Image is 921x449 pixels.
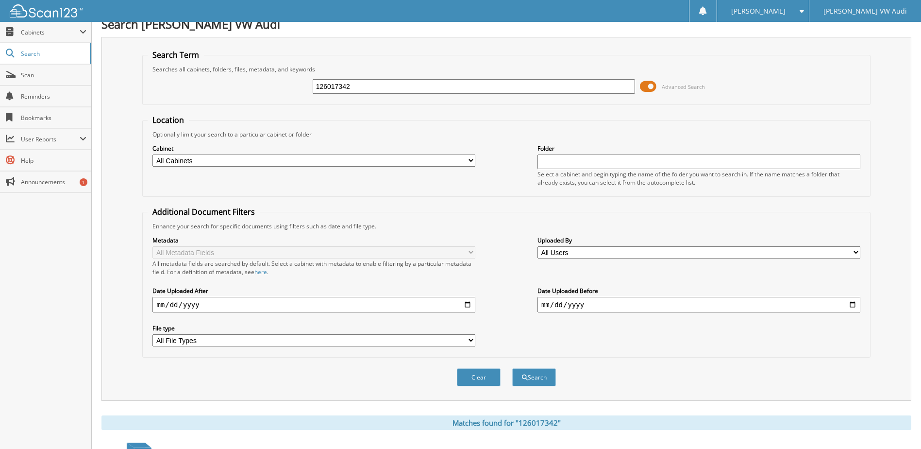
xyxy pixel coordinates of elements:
span: Reminders [21,92,86,101]
label: Metadata [152,236,475,244]
input: end [537,297,860,312]
span: Advanced Search [662,83,705,90]
label: File type [152,324,475,332]
button: Search [512,368,556,386]
a: here [254,268,267,276]
div: Enhance your search for specific documents using filters such as date and file type. [148,222,865,230]
span: [PERSON_NAME] [731,8,786,14]
label: Date Uploaded After [152,287,475,295]
label: Date Uploaded Before [537,287,860,295]
span: User Reports [21,135,80,143]
img: scan123-logo-white.svg [10,4,83,17]
legend: Location [148,115,189,125]
span: Scan [21,71,86,79]
label: Uploaded By [537,236,860,244]
span: [PERSON_NAME] VW Audi [823,8,907,14]
label: Cabinet [152,144,475,153]
span: Bookmarks [21,114,86,122]
input: start [152,297,475,312]
div: All metadata fields are searched by default. Select a cabinet with metadata to enable filtering b... [152,259,475,276]
div: Matches found for "126017342" [101,415,911,430]
span: Help [21,156,86,165]
div: Optionally limit your search to a particular cabinet or folder [148,130,865,138]
div: 1 [80,178,87,186]
legend: Search Term [148,50,204,60]
label: Folder [537,144,860,153]
div: Searches all cabinets, folders, files, metadata, and keywords [148,65,865,73]
div: Select a cabinet and begin typing the name of the folder you want to search in. If the name match... [537,170,860,187]
legend: Additional Document Filters [148,207,260,217]
span: Cabinets [21,28,80,36]
h1: Search [PERSON_NAME] VW Audi [101,16,911,32]
span: Search [21,50,85,58]
button: Clear [457,368,501,386]
span: Announcements [21,178,86,186]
